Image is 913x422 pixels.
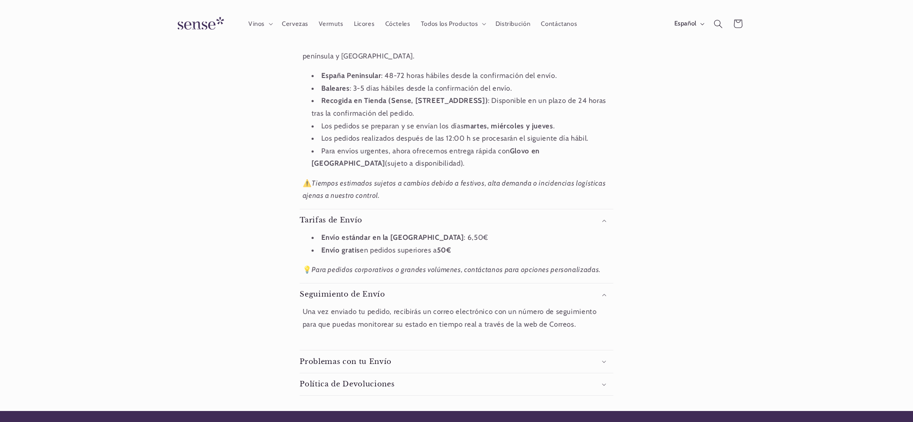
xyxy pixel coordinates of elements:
strong: Recogida en Tienda (Sense, [STREET_ADDRESS]) [321,96,488,105]
summary: Tarifas de Envío [300,209,613,232]
img: Sense [167,12,231,36]
span: Cócteles [385,20,410,28]
li: : 6,50€ [312,231,611,244]
summary: Todos los Productos [415,14,490,33]
strong: España Peninsular [321,71,381,80]
a: Distribución [490,14,536,33]
strong: martes, miércoles y jueves [464,122,553,130]
summary: Política de Devoluciones [300,373,613,396]
h3: Tarifas de Envío [300,216,362,225]
a: Contáctanos [536,14,582,33]
h3: Problemas con tu Envío [300,357,392,366]
em: Tiempos estimados sujetos a cambios debido a festivos, alta demanda o incidencias logísticas ajen... [303,179,606,200]
span: Vinos [248,20,264,28]
p: 💡 [303,264,611,276]
a: Cervezas [276,14,313,33]
summary: Seguimiento de Envío [300,283,613,306]
span: Todos los Productos [421,20,478,28]
span: Vermuts [319,20,343,28]
summary: Problemas con tu Envío [300,350,613,373]
div: Seguimiento de Envío [300,305,613,343]
span: Español [674,19,696,29]
li: : 3-5 días hábiles desde la confirmación del envío. [312,82,611,95]
li: Los pedidos se preparan y se envían los días . [312,120,611,133]
strong: Envío estándar en la [GEOGRAPHIC_DATA] [321,233,464,242]
div: Opciones de Envío y Tiempos de Entrega [300,37,613,202]
summary: Búsqueda [708,14,728,33]
strong: Baleares [321,84,350,92]
p: Trabajamos con para garantizar entregas rápidas y seguras en toda la península y [GEOGRAPHIC_DATA]. [303,37,611,62]
p: ⚠️ [303,177,611,202]
summary: Vinos [243,14,276,33]
p: Una vez enviado tu pedido, recibirás un correo electrónico con un número de seguimiento para que ... [303,305,611,343]
span: Cervezas [282,20,308,28]
a: Sense [164,8,234,39]
li: : Disponible en un plazo de 24 horas tras la confirmación del pedido. [312,94,611,119]
li: Para envíos urgentes, ahora ofrecemos entrega rápida con (sujeto a disponibilidad). [312,145,611,170]
em: Para pedidos corporativos o grandes volúmenes, contáctanos para opciones personalizadas. [312,265,600,274]
span: Contáctanos [541,20,577,28]
button: Español [669,15,708,32]
h3: Seguimiento de Envío [300,290,385,299]
li: Los pedidos realizados después de las 12:00 h se procesarán el siguiente día hábil. [312,132,611,145]
strong: 50€ [437,246,451,254]
a: Cócteles [380,14,415,33]
div: Tarifas de Envío [300,231,613,276]
h3: Política de Devoluciones [300,380,394,389]
li: en pedidos superiores a [312,244,611,257]
strong: Envío gratis [321,246,360,254]
a: Licores [348,14,380,33]
span: Distribución [495,20,531,28]
a: Vermuts [314,14,349,33]
span: Licores [354,20,374,28]
li: : 48-72 horas hábiles desde la confirmación del envío. [312,69,611,82]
